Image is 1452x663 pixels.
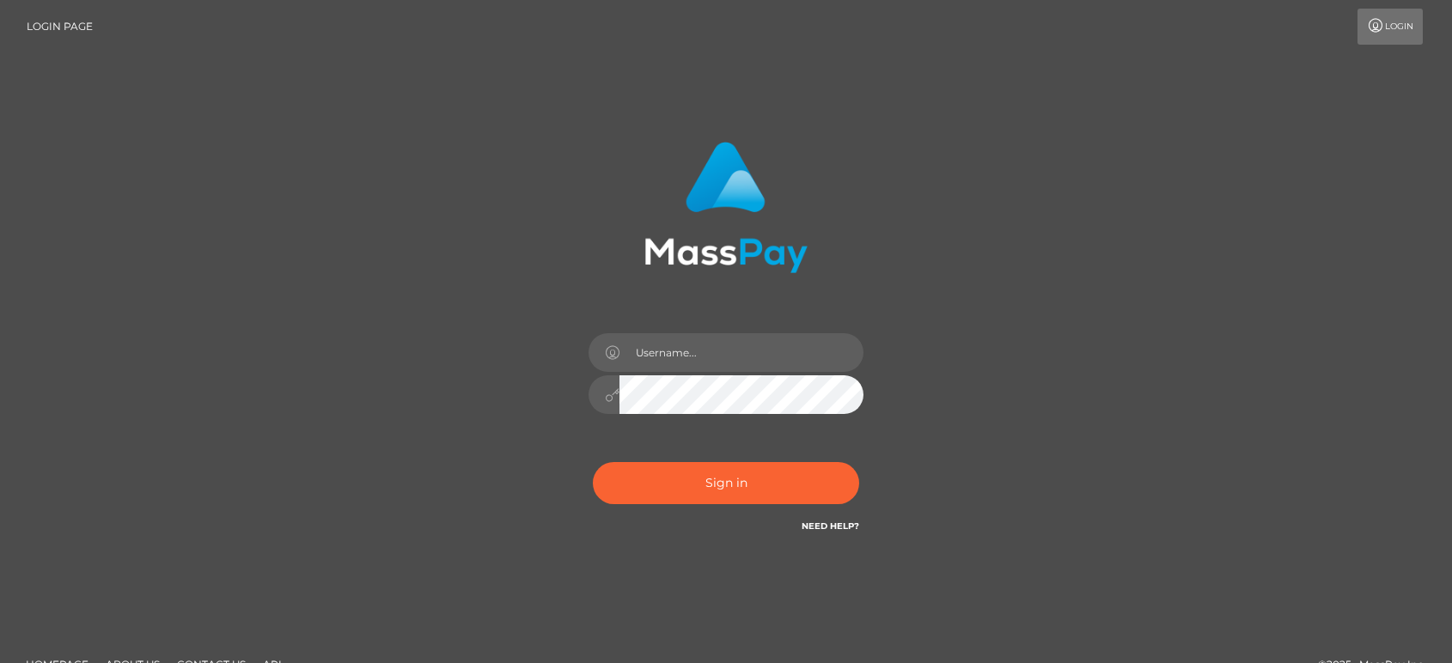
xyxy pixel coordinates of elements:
img: MassPay Login [644,142,808,273]
a: Login Page [27,9,93,45]
a: Login [1357,9,1423,45]
button: Sign in [593,462,859,504]
a: Need Help? [802,520,859,532]
input: Username... [619,333,863,372]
